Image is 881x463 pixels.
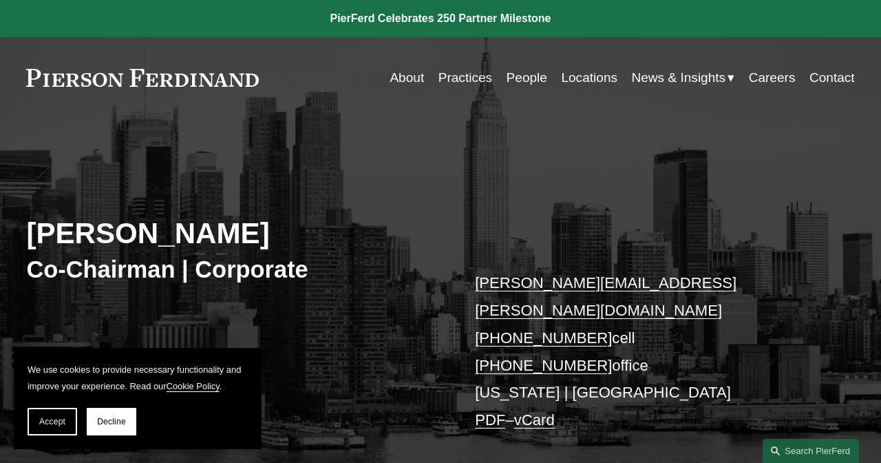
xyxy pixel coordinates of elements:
[28,408,77,435] button: Accept
[438,65,492,91] a: Practices
[475,357,612,374] a: [PHONE_NUMBER]
[390,65,424,91] a: About
[631,65,734,91] a: folder dropdown
[167,381,220,391] a: Cookie Policy
[475,269,820,434] p: cell office [US_STATE] | [GEOGRAPHIC_DATA] –
[14,348,262,449] section: Cookie banner
[26,216,440,251] h2: [PERSON_NAME]
[507,65,547,91] a: People
[514,411,555,429] a: vCard
[475,329,612,347] a: [PHONE_NUMBER]
[28,362,248,394] p: We use cookies to provide necessary functionality and improve your experience. Read our .
[39,417,65,426] span: Accept
[87,408,136,435] button: Decline
[561,65,617,91] a: Locations
[763,439,859,463] a: Search this site
[809,65,855,91] a: Contact
[97,417,126,426] span: Decline
[631,66,725,90] span: News & Insights
[749,65,796,91] a: Careers
[475,411,505,429] a: PDF
[26,255,440,285] h3: Co-Chairman | Corporate
[475,274,736,319] a: [PERSON_NAME][EMAIL_ADDRESS][PERSON_NAME][DOMAIN_NAME]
